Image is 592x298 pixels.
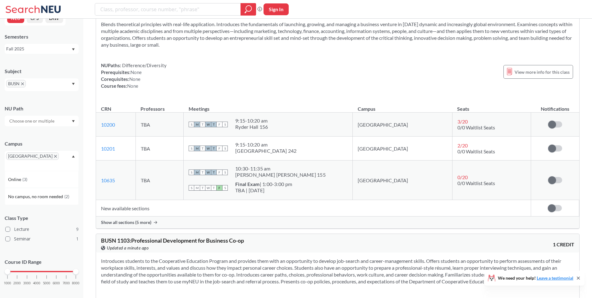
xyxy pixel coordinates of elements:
[184,99,353,113] th: Meetings
[205,146,211,151] span: W
[457,174,468,180] span: 0 / 20
[222,146,228,151] span: S
[189,170,194,175] span: S
[353,99,452,113] th: Campus
[235,142,296,148] div: 9:15 - 10:20 am
[211,146,217,151] span: T
[135,113,183,137] td: TBA
[194,170,200,175] span: M
[217,122,222,127] span: F
[245,5,252,14] svg: magnifying glass
[264,3,289,15] button: Sign In
[498,276,573,280] span: We need your help!
[353,137,452,161] td: [GEOGRAPHIC_DATA]
[515,68,570,76] span: View more info for this class
[131,69,142,75] span: None
[5,215,79,221] span: Class Type
[5,151,79,171] div: [GEOGRAPHIC_DATA]X to remove pillDropdown arrowOnline(3)No campus, no room needed(2)
[127,83,138,89] span: None
[205,170,211,175] span: W
[452,99,531,113] th: Seats
[72,120,75,123] svg: Dropdown arrow
[101,146,115,151] a: 10201
[211,122,217,127] span: T
[211,170,217,175] span: T
[205,122,211,127] span: W
[222,122,228,127] span: S
[121,63,167,68] span: Difference/Diversity
[235,172,326,178] div: [PERSON_NAME] [PERSON_NAME] 155
[62,282,70,285] span: 7000
[135,137,183,161] td: TBA
[101,122,115,128] a: 10200
[43,282,50,285] span: 5000
[217,170,222,175] span: F
[205,185,211,191] span: W
[553,241,574,248] span: 1 CREDIT
[200,185,205,191] span: T
[235,118,268,124] div: 9:15 - 10:20 am
[6,80,26,87] span: BUSNX to remove pill
[101,220,151,225] span: Show all sections (5 more)
[189,185,194,191] span: S
[135,161,183,200] td: TBA
[5,33,79,40] div: Semesters
[72,155,75,158] svg: Dropdown arrow
[64,194,69,199] span: ( 2 )
[21,82,24,85] svg: X to remove pill
[100,4,236,15] input: Class, professor, course number, "phrase"
[235,148,296,154] div: [GEOGRAPHIC_DATA] 242
[4,282,11,285] span: 1000
[235,187,292,193] div: TBA | [DATE]
[353,113,452,137] td: [GEOGRAPHIC_DATA]
[217,185,222,191] span: F
[135,99,183,113] th: Professors
[5,105,79,112] div: NU Path
[194,122,200,127] span: M
[457,148,495,154] span: 0/0 Waitlist Seats
[33,282,40,285] span: 4000
[76,226,79,233] span: 9
[101,177,115,183] a: 10635
[5,225,79,233] label: Lecture
[235,181,260,187] b: Final Exam
[72,83,75,85] svg: Dropdown arrow
[537,275,573,281] a: Leave a testimonial
[189,146,194,151] span: S
[5,235,79,243] label: Seminar
[96,200,531,217] td: New available sections
[6,152,59,160] span: [GEOGRAPHIC_DATA]X to remove pill
[101,21,574,48] section: Blends theoretical principles with real-life application. Introduces the fundamentals of launchin...
[54,155,57,158] svg: X to remove pill
[72,282,80,285] span: 8000
[72,48,75,51] svg: Dropdown arrow
[76,235,79,242] span: 1
[457,142,468,148] span: 2 / 20
[235,124,268,130] div: Ryder Hall 156
[6,117,58,125] input: Choose one or multiple
[5,116,79,126] div: Dropdown arrow
[457,124,495,130] span: 0/0 Waitlist Seats
[217,146,222,151] span: F
[8,176,22,183] span: Online
[200,122,205,127] span: T
[235,181,292,187] div: | 1:00-3:00 pm
[211,185,217,191] span: T
[222,185,228,191] span: S
[200,146,205,151] span: T
[194,146,200,151] span: M
[189,122,194,127] span: S
[101,237,244,244] span: BUSN 1103 : Professional Development for Business Co-op
[5,140,79,147] div: Campus
[241,3,256,16] div: magnifying glass
[5,68,79,75] div: Subject
[5,78,79,91] div: BUSNX to remove pillDropdown arrow
[101,105,111,112] div: CRN
[5,44,79,54] div: Fall 2025Dropdown arrow
[194,185,200,191] span: M
[6,45,71,52] div: Fall 2025
[235,165,326,172] div: 10:30 - 11:35 am
[222,170,228,175] span: S
[5,258,79,266] p: Course ID Range
[8,193,64,200] span: No campus, no room needed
